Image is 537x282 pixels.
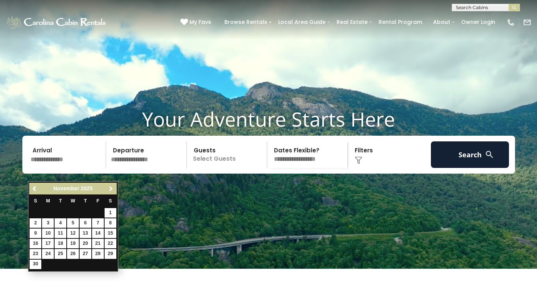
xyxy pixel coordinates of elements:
a: 18 [55,239,66,248]
a: 17 [42,239,54,248]
a: 8 [105,218,116,228]
a: 27 [80,249,91,258]
a: Local Area Guide [274,16,329,28]
a: 26 [67,249,79,258]
a: 25 [55,249,66,258]
span: Tuesday [59,198,62,204]
span: 2025 [81,185,92,191]
a: Real Estate [333,16,371,28]
span: Saturday [109,198,112,204]
img: White-1-1-2.png [6,15,108,30]
span: My Favs [189,18,211,26]
a: 2 [30,218,41,228]
a: Rental Program [375,16,426,28]
a: 24 [42,249,54,258]
a: 5 [67,218,79,228]
a: Owner Login [457,16,499,28]
a: 30 [30,260,41,269]
a: Previous [30,184,39,193]
img: search-regular-white.png [485,150,494,159]
a: 22 [105,239,116,248]
img: mail-regular-white.png [523,18,531,27]
h1: Your Adventure Starts Here [6,107,531,131]
a: 20 [80,239,91,248]
a: 28 [92,249,104,258]
span: Previous [32,186,38,192]
a: 6 [80,218,91,228]
span: November [53,185,79,191]
a: 15 [105,229,116,238]
a: About [429,16,454,28]
a: Next [106,184,116,193]
a: 7 [92,218,104,228]
img: phone-regular-white.png [507,18,515,27]
a: 10 [42,229,54,238]
span: Friday [96,198,99,204]
a: 4 [55,218,66,228]
a: 21 [92,239,104,248]
a: 12 [67,229,79,238]
p: Select Guests [189,141,267,168]
a: 3 [42,218,54,228]
a: 14 [92,229,104,238]
a: 13 [80,229,91,238]
span: Thursday [84,198,87,204]
a: My Favs [180,18,213,27]
a: 16 [30,239,41,248]
a: 1 [105,208,116,218]
button: Search [431,141,509,168]
a: 11 [55,229,66,238]
span: Monday [46,198,50,204]
a: 9 [30,229,41,238]
a: Browse Rentals [221,16,271,28]
a: 29 [105,249,116,258]
span: Sunday [34,198,37,204]
a: 19 [67,239,79,248]
img: filter--v1.png [355,157,362,164]
span: Wednesday [71,198,75,204]
span: Next [108,186,114,192]
a: 23 [30,249,41,258]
